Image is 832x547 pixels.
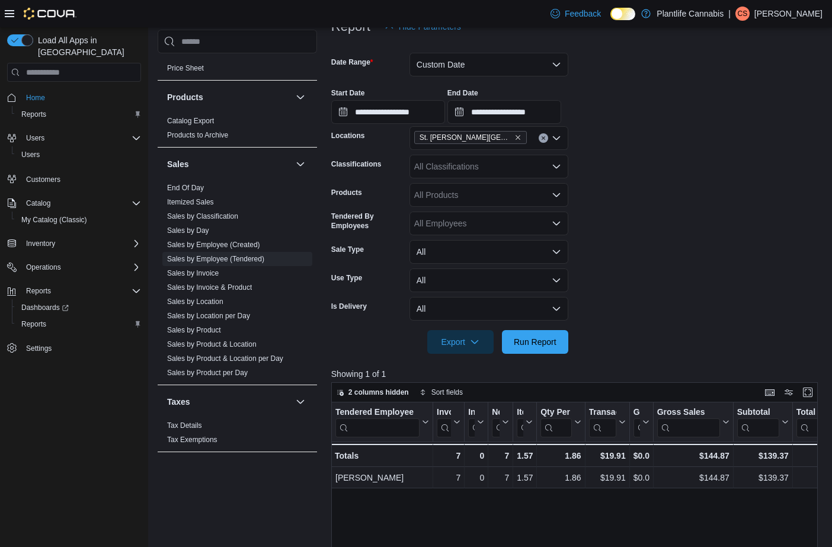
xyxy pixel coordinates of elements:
[540,407,571,437] div: Qty Per Transaction
[21,236,60,251] button: Inventory
[167,354,283,363] a: Sales by Product & Location per Day
[21,171,141,186] span: Customers
[17,107,51,121] a: Reports
[17,148,44,162] a: Users
[492,449,509,463] div: 7
[167,268,219,278] span: Sales by Invoice
[540,407,571,418] div: Qty Per Transaction
[167,63,204,73] span: Price Sheet
[167,421,202,430] a: Tax Details
[167,396,190,408] h3: Taxes
[610,8,635,20] input: Dark Mode
[21,284,141,298] span: Reports
[293,90,308,104] button: Products
[26,199,50,208] span: Catalog
[409,268,568,292] button: All
[409,297,568,321] button: All
[21,196,141,210] span: Catalog
[633,471,649,485] div: $0.00
[167,340,257,348] a: Sales by Product & Location
[167,312,250,320] a: Sales by Location per Day
[331,88,365,98] label: Start Date
[540,471,581,485] div: 1.86
[331,100,445,124] input: Press the down key to open a popover containing a calendar.
[167,311,250,321] span: Sales by Location per Day
[514,336,556,348] span: Run Report
[588,407,616,418] div: Transaction Average
[657,449,729,463] div: $144.87
[167,91,203,103] h3: Products
[737,407,788,437] button: Subtotal
[431,388,463,397] span: Sort fields
[167,369,248,377] a: Sales by Product per Day
[167,212,238,221] span: Sales by Classification
[335,449,429,463] div: Totals
[437,407,451,437] div: Invoices Sold
[167,184,204,192] a: End Of Day
[21,110,46,119] span: Reports
[21,172,65,187] a: Customers
[167,183,204,193] span: End Of Day
[331,368,823,380] p: Showing 1 of 1
[167,325,221,335] span: Sales by Product
[167,283,252,292] a: Sales by Invoice & Product
[348,388,409,397] span: 2 columns hidden
[26,344,52,353] span: Settings
[2,340,146,357] button: Settings
[24,8,76,20] img: Cova
[167,226,209,235] a: Sales by Day
[21,91,50,105] a: Home
[26,286,51,296] span: Reports
[26,93,45,103] span: Home
[546,2,606,25] a: Feedback
[331,188,362,197] label: Products
[167,198,214,206] a: Itemized Sales
[447,100,561,124] input: Press the down key to open a popover containing a calendar.
[12,212,146,228] button: My Catalog (Classic)
[167,117,214,125] a: Catalog Export
[2,283,146,299] button: Reports
[588,449,625,463] div: $19.91
[633,449,649,463] div: $0.00
[633,407,639,418] div: Gift Cards
[735,7,750,21] div: Charlotte Soukeroff
[763,385,777,399] button: Keyboard shortcuts
[331,302,367,311] label: Is Delivery
[21,196,55,210] button: Catalog
[409,53,568,76] button: Custom Date
[167,326,221,334] a: Sales by Product
[447,88,478,98] label: End Date
[782,385,796,399] button: Display options
[21,150,40,159] span: Users
[21,284,56,298] button: Reports
[427,330,494,354] button: Export
[167,240,260,249] span: Sales by Employee (Created)
[12,106,146,123] button: Reports
[437,407,451,418] div: Invoices Sold
[539,133,548,143] button: Clear input
[492,471,509,485] div: 7
[565,8,601,20] span: Feedback
[26,263,61,272] span: Operations
[21,260,66,274] button: Operations
[437,407,460,437] button: Invoices Sold
[517,407,523,418] div: Items Per Transaction
[332,385,414,399] button: 2 columns hidden
[414,131,527,144] span: St. Albert - Jensen Lakes
[492,407,500,418] div: Net Sold
[293,395,308,409] button: Taxes
[167,212,238,220] a: Sales by Classification
[737,407,779,437] div: Subtotal
[167,91,291,103] button: Products
[158,418,317,452] div: Taxes
[2,130,146,146] button: Users
[17,213,141,227] span: My Catalog (Classic)
[12,299,146,316] a: Dashboards
[657,407,719,418] div: Gross Sales
[657,7,724,21] p: Plantlife Cannabis
[437,471,460,485] div: 7
[415,385,468,399] button: Sort fields
[517,471,533,485] div: 1.57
